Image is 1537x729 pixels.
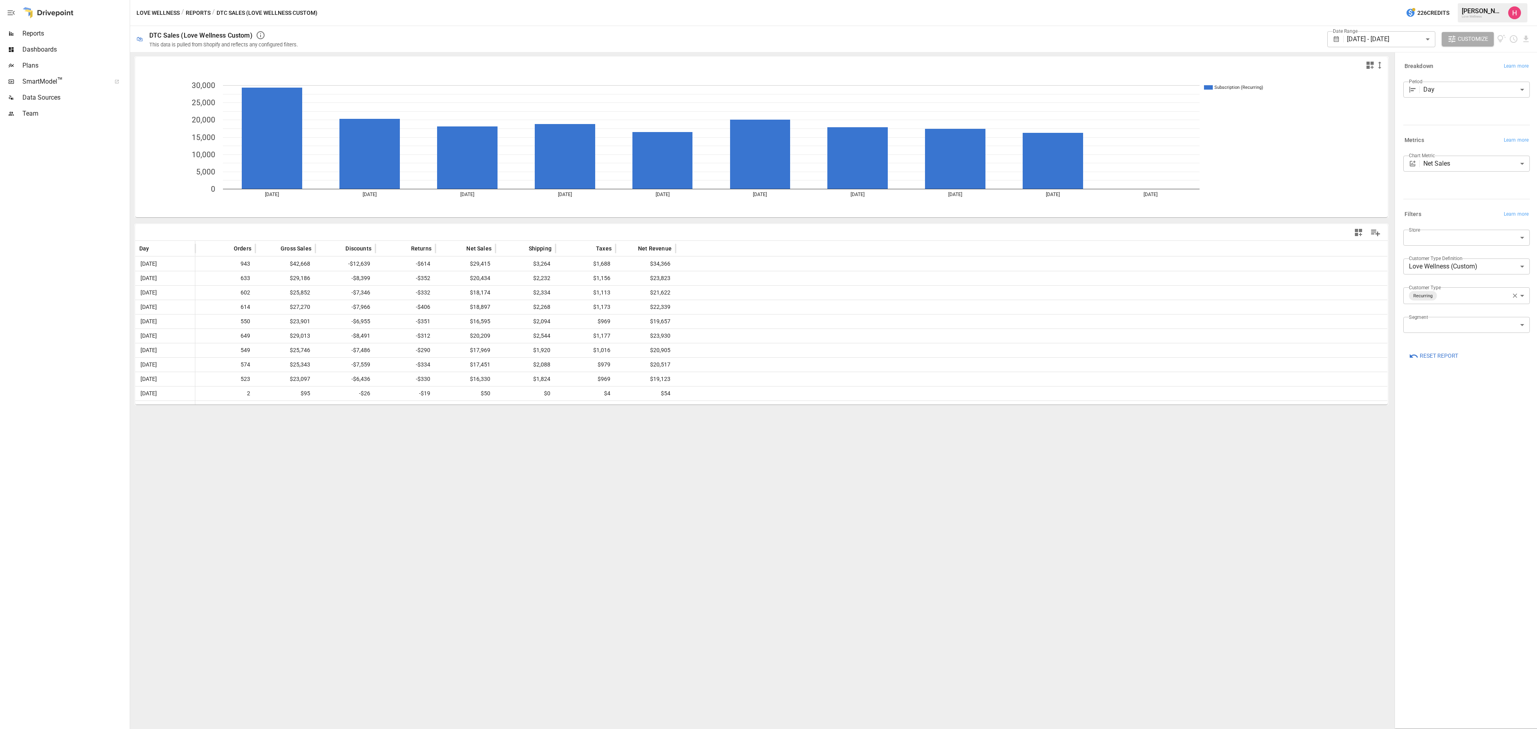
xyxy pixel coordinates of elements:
[319,329,371,343] span: -$8,491
[1423,156,1530,172] div: Net Sales
[500,387,552,401] span: $0
[199,387,251,401] span: 2
[139,314,191,328] span: [DATE]
[1409,255,1463,262] label: Customer Type Definition
[319,343,371,357] span: -$7,486
[529,244,552,252] span: Shipping
[259,387,311,401] span: $95
[211,184,215,194] text: 0
[192,115,215,124] text: 20,000
[259,329,311,343] span: $29,013
[379,300,431,314] span: -$406
[57,76,63,86] span: ™
[454,243,466,254] button: Sort
[345,244,371,252] span: Discounts
[560,372,612,386] span: $969
[439,329,492,343] span: $20,209
[22,109,128,118] span: Team
[500,300,552,314] span: $2,268
[851,192,865,197] text: [DATE]
[139,343,191,357] span: [DATE]
[1333,28,1358,34] label: Date Range
[439,343,492,357] span: $17,969
[196,167,215,176] text: 5,000
[139,329,191,343] span: [DATE]
[199,286,251,300] span: 602
[1366,224,1385,242] button: Manage Columns
[319,300,371,314] span: -$7,966
[1462,15,1503,18] div: Love Wellness
[199,300,251,314] span: 614
[234,244,251,252] span: Orders
[620,343,672,357] span: $20,905
[560,387,612,401] span: $4
[500,358,552,372] span: $2,088
[1403,349,1464,363] button: Reset Report
[199,372,251,386] span: 523
[333,243,345,254] button: Sort
[500,343,552,357] span: $1,920
[319,372,371,386] span: -$6,436
[259,314,311,328] span: $23,901
[259,271,311,285] span: $29,186
[560,257,612,271] span: $1,688
[192,133,215,142] text: 15,000
[1509,34,1518,44] button: Schedule report
[319,387,371,401] span: -$26
[379,286,431,300] span: -$332
[399,243,410,254] button: Sort
[500,271,552,285] span: $2,232
[1046,192,1060,197] text: [DATE]
[1409,284,1441,291] label: Customer Type
[1403,6,1453,20] button: 226Credits
[439,257,492,271] span: $29,415
[149,42,298,48] div: This data is pulled from Shopify and reflects any configured filters.
[259,358,311,372] span: $25,343
[439,300,492,314] span: $18,897
[500,314,552,328] span: $2,094
[560,343,612,357] span: $1,016
[22,45,128,54] span: Dashboards
[379,387,431,401] span: -$19
[620,387,672,401] span: $54
[199,257,251,271] span: 943
[948,192,962,197] text: [DATE]
[517,243,528,254] button: Sort
[1423,82,1530,98] div: Day
[620,257,672,271] span: $34,366
[500,257,552,271] span: $3,264
[139,244,149,252] span: Day
[1521,34,1531,44] button: Download report
[150,243,161,254] button: Sort
[1504,210,1529,218] span: Learn more
[139,387,191,401] span: [DATE]
[620,329,672,343] span: $23,930
[560,329,612,343] span: $1,177
[199,271,251,285] span: 633
[1417,8,1449,18] span: 226 Credits
[656,192,670,197] text: [DATE]
[192,98,215,107] text: 25,000
[1144,192,1158,197] text: [DATE]
[199,314,251,328] span: 550
[259,343,311,357] span: $25,746
[319,257,371,271] span: -$12,639
[1347,31,1435,47] div: [DATE] - [DATE]
[379,314,431,328] span: -$351
[620,358,672,372] span: $20,517
[319,286,371,300] span: -$7,346
[259,372,311,386] span: $23,097
[620,314,672,328] span: $19,657
[379,257,431,271] span: -$614
[379,329,431,343] span: -$312
[1214,85,1263,90] text: Subscription (Recurring)
[22,29,128,38] span: Reports
[319,271,371,285] span: -$8,399
[379,358,431,372] span: -$334
[596,244,612,252] span: Taxes
[149,32,253,39] div: DTC Sales (Love Wellness Custom)
[199,329,251,343] span: 649
[139,300,191,314] span: [DATE]
[269,243,280,254] button: Sort
[560,314,612,328] span: $969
